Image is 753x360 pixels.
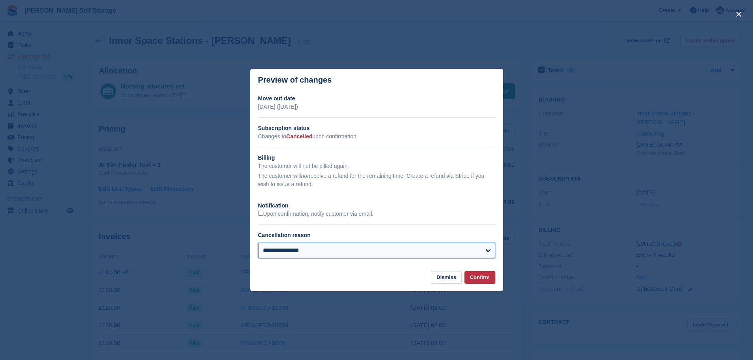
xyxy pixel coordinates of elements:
input: Upon confirmation, notify customer via email. [258,211,263,216]
h2: Billing [258,154,495,162]
button: Confirm [464,271,495,284]
p: Preview of changes [258,75,332,85]
span: Cancelled [286,133,312,139]
h2: Notification [258,202,495,210]
label: Cancellation reason [258,232,311,238]
p: The customer will not be billed again. [258,162,495,170]
h2: Subscription status [258,124,495,132]
button: close [732,8,745,21]
p: [DATE] ([DATE]) [258,103,495,111]
p: The customer will receive a refund for the remaining time. Create a refund via Stripe if you wish... [258,172,495,188]
h2: Move out date [258,94,495,103]
label: Upon confirmation, notify customer via email. [258,211,374,218]
p: Changes to upon confirmation. [258,132,495,141]
em: not [301,173,308,179]
button: Dismiss [431,271,462,284]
